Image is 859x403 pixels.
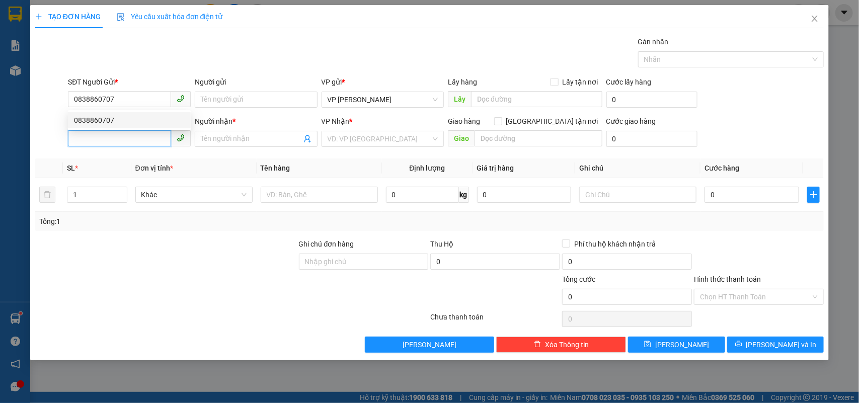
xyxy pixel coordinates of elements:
[811,15,819,23] span: close
[545,339,589,350] span: Xóa Thông tin
[448,78,477,86] span: Lấy hàng
[39,216,332,227] div: Tổng: 1
[655,339,709,350] span: [PERSON_NAME]
[322,117,350,125] span: VP Nhận
[68,112,191,128] div: 0838860707
[430,240,453,248] span: Thu Hộ
[261,187,378,203] input: VD: Bàn, Ghế
[570,238,660,250] span: Phí thu hộ khách nhận trả
[534,341,541,349] span: delete
[746,339,817,350] span: [PERSON_NAME] và In
[177,134,185,142] span: phone
[117,13,125,21] img: icon
[410,164,445,172] span: Định lượng
[579,187,696,203] input: Ghi Chú
[477,187,572,203] input: 0
[299,240,354,248] label: Ghi chú đơn hàng
[448,130,475,146] span: Giao
[403,339,456,350] span: [PERSON_NAME]
[430,311,562,329] div: Chưa thanh toán
[448,91,471,107] span: Lấy
[117,13,223,21] span: Yêu cầu xuất hóa đơn điện tử
[448,117,480,125] span: Giao hàng
[606,78,652,86] label: Cước lấy hàng
[628,337,725,353] button: save[PERSON_NAME]
[477,164,514,172] span: Giá trị hàng
[68,76,191,88] div: SĐT Người Gửi
[39,187,55,203] button: delete
[735,341,742,349] span: printer
[807,187,820,203] button: plus
[727,337,824,353] button: printer[PERSON_NAME] và In
[322,76,444,88] div: VP gửi
[471,91,602,107] input: Dọc đường
[303,135,311,143] span: user-add
[195,76,318,88] div: Người gửi
[694,275,761,283] label: Hình thức thanh toán
[459,187,469,203] span: kg
[638,38,669,46] label: Gán nhãn
[67,164,75,172] span: SL
[502,116,602,127] span: [GEOGRAPHIC_DATA] tận nơi
[141,187,247,202] span: Khác
[606,92,697,108] input: Cước lấy hàng
[74,115,185,126] div: 0838860707
[261,164,290,172] span: Tên hàng
[559,76,602,88] span: Lấy tận nơi
[808,191,819,199] span: plus
[575,158,700,178] th: Ghi chú
[35,13,101,21] span: TẠO ĐƠN HÀNG
[328,92,438,107] span: VP Bảo Hà
[606,117,656,125] label: Cước giao hàng
[35,13,42,20] span: plus
[644,341,651,349] span: save
[475,130,602,146] input: Dọc đường
[299,254,429,270] input: Ghi chú đơn hàng
[606,131,697,147] input: Cước giao hàng
[496,337,626,353] button: deleteXóa Thông tin
[365,337,495,353] button: [PERSON_NAME]
[195,116,318,127] div: Người nhận
[801,5,829,33] button: Close
[705,164,739,172] span: Cước hàng
[177,95,185,103] span: phone
[135,164,173,172] span: Đơn vị tính
[562,275,595,283] span: Tổng cước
